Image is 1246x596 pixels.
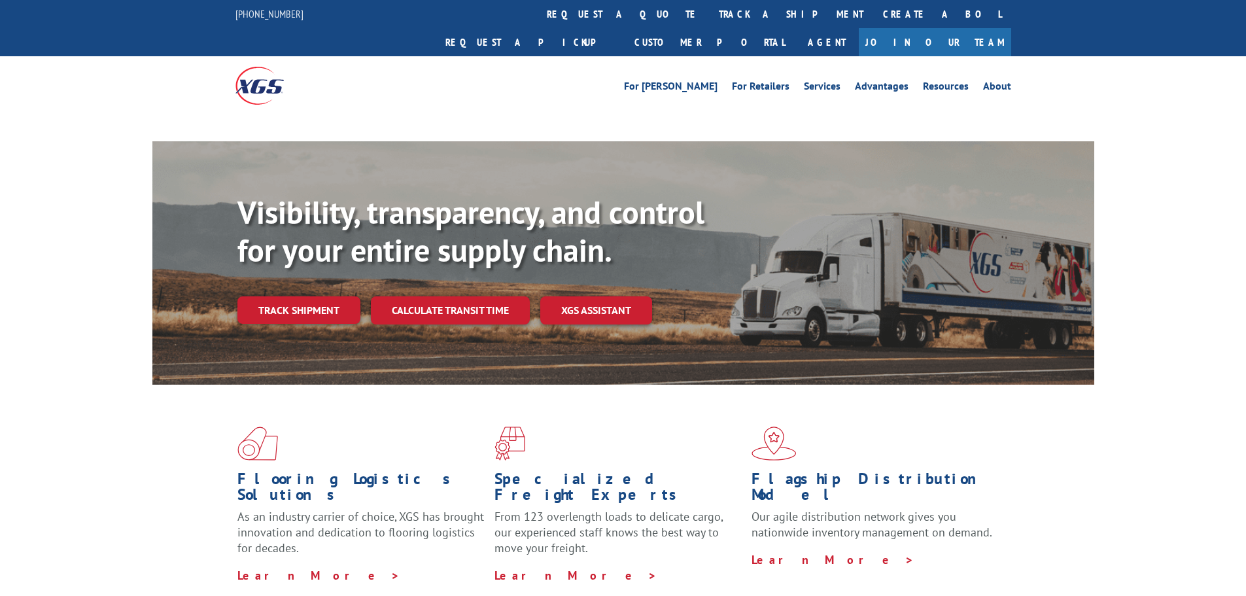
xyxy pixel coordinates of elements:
[237,296,360,324] a: Track shipment
[237,471,485,509] h1: Flooring Logistics Solutions
[436,28,625,56] a: Request a pickup
[494,509,742,567] p: From 123 overlength loads to delicate cargo, our experienced staff knows the best way to move you...
[237,192,704,270] b: Visibility, transparency, and control for your entire supply chain.
[855,81,909,96] a: Advantages
[371,296,530,324] a: Calculate transit time
[923,81,969,96] a: Resources
[859,28,1011,56] a: Join Our Team
[752,471,999,509] h1: Flagship Distribution Model
[494,427,525,461] img: xgs-icon-focused-on-flooring-red
[494,568,657,583] a: Learn More >
[795,28,859,56] a: Agent
[235,7,303,20] a: [PHONE_NUMBER]
[804,81,840,96] a: Services
[732,81,789,96] a: For Retailers
[237,509,484,555] span: As an industry carrier of choice, XGS has brought innovation and dedication to flooring logistics...
[237,568,400,583] a: Learn More >
[494,471,742,509] h1: Specialized Freight Experts
[752,552,914,567] a: Learn More >
[983,81,1011,96] a: About
[752,427,797,461] img: xgs-icon-flagship-distribution-model-red
[752,509,992,540] span: Our agile distribution network gives you nationwide inventory management on demand.
[624,81,718,96] a: For [PERSON_NAME]
[625,28,795,56] a: Customer Portal
[540,296,652,324] a: XGS ASSISTANT
[237,427,278,461] img: xgs-icon-total-supply-chain-intelligence-red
